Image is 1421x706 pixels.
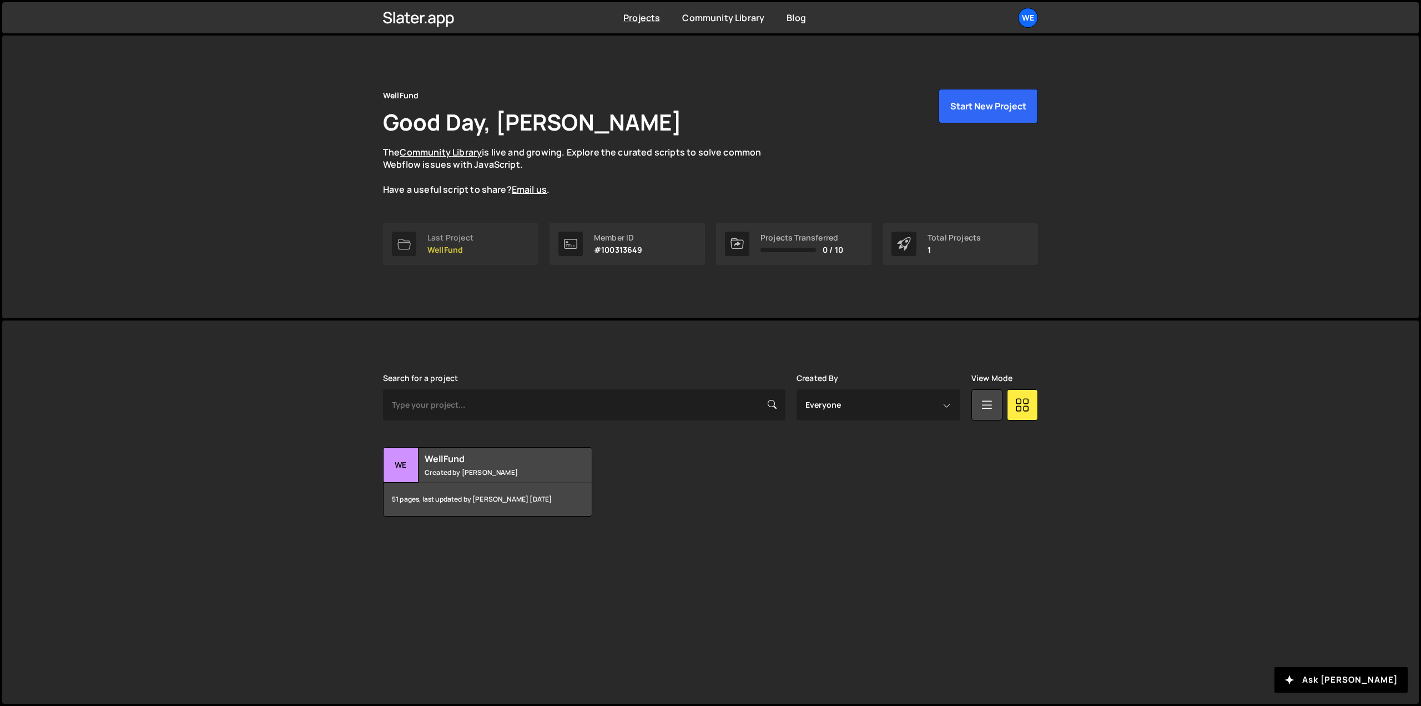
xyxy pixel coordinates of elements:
label: View Mode [971,374,1012,383]
input: Type your project... [383,389,785,420]
button: Start New Project [939,89,1038,123]
label: Search for a project [383,374,458,383]
span: 0 / 10 [823,246,843,254]
div: Projects Transferred [760,233,843,242]
button: Ask [PERSON_NAME] [1274,667,1408,693]
div: Last Project [427,233,473,242]
div: Total Projects [928,233,981,242]
div: We [384,448,419,483]
div: 51 pages, last updated by [PERSON_NAME] [DATE] [384,483,592,516]
a: We WellFund Created by [PERSON_NAME] 51 pages, last updated by [PERSON_NAME] [DATE] [383,447,592,517]
h1: Good Day, [PERSON_NAME] [383,107,682,137]
a: Last Project WellFund [383,223,538,265]
a: We [1018,8,1038,28]
p: #100313649 [594,246,643,254]
a: Email us [512,183,547,196]
a: Blog [787,12,806,24]
h2: WellFund [425,453,558,465]
div: Member ID [594,233,643,242]
div: WellFund [383,89,419,102]
a: Community Library [400,146,482,158]
small: Created by [PERSON_NAME] [425,468,558,477]
a: Projects [623,12,660,24]
p: The is live and growing. Explore the curated scripts to solve common Webflow issues with JavaScri... [383,146,783,196]
a: Community Library [682,12,764,24]
label: Created By [797,374,839,383]
p: 1 [928,246,981,254]
p: WellFund [427,246,473,254]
